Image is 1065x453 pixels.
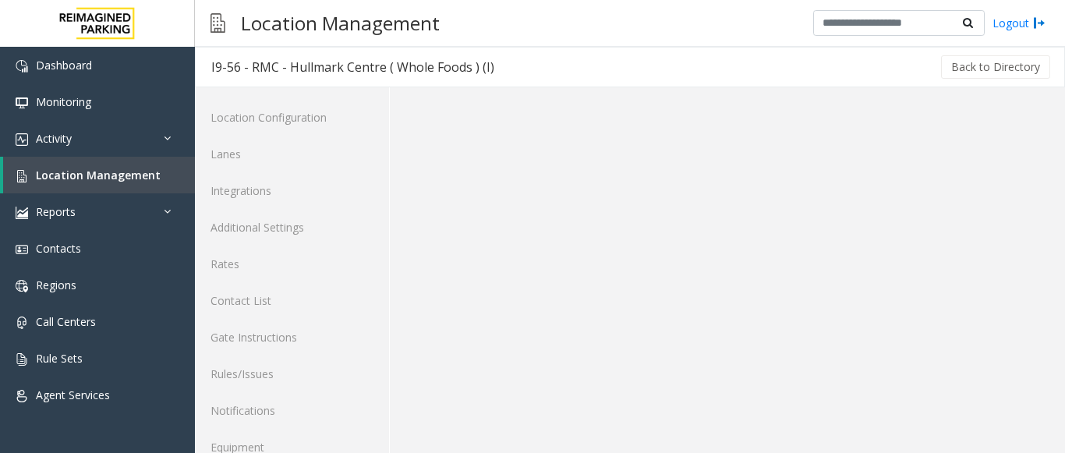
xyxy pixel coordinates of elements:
a: Rates [195,246,389,282]
img: 'icon' [16,207,28,219]
img: 'icon' [16,97,28,109]
a: Logout [992,15,1046,31]
a: Gate Instructions [195,319,389,356]
a: Additional Settings [195,209,389,246]
a: Rules/Issues [195,356,389,392]
img: 'icon' [16,60,28,73]
span: Contacts [36,241,81,256]
img: 'icon' [16,353,28,366]
img: 'icon' [16,133,28,146]
a: Location Management [3,157,195,193]
a: Notifications [195,392,389,429]
span: Activity [36,131,72,146]
a: Integrations [195,172,389,209]
a: Lanes [195,136,389,172]
span: Dashboard [36,58,92,73]
div: I9-56 - RMC - Hullmark Centre ( Whole Foods ) (I) [211,57,494,77]
img: logout [1033,15,1046,31]
span: Call Centers [36,314,96,329]
img: 'icon' [16,280,28,292]
img: 'icon' [16,243,28,256]
span: Rule Sets [36,351,83,366]
img: pageIcon [211,4,225,42]
span: Agent Services [36,388,110,402]
img: 'icon' [16,170,28,182]
a: Location Configuration [195,99,389,136]
img: 'icon' [16,390,28,402]
button: Back to Directory [941,55,1050,79]
span: Location Management [36,168,161,182]
img: 'icon' [16,317,28,329]
span: Regions [36,278,76,292]
h3: Location Management [233,4,448,42]
span: Monitoring [36,94,91,109]
a: Contact List [195,282,389,319]
span: Reports [36,204,76,219]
